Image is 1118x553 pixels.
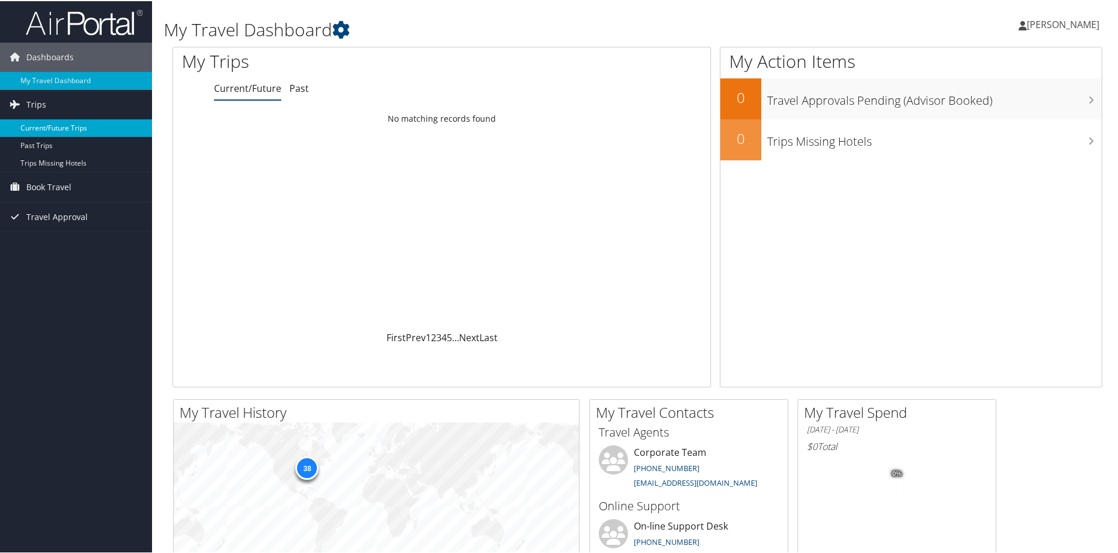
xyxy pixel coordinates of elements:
[295,455,319,478] div: 38
[767,85,1102,108] h3: Travel Approvals Pending (Advisor Booked)
[431,330,436,343] a: 2
[1027,17,1099,30] span: [PERSON_NAME]
[289,81,309,94] a: Past
[720,118,1102,159] a: 0Trips Missing Hotels
[387,330,406,343] a: First
[1019,6,1111,41] a: [PERSON_NAME]
[479,330,498,343] a: Last
[596,401,788,421] h2: My Travel Contacts
[173,107,710,128] td: No matching records found
[441,330,447,343] a: 4
[180,401,579,421] h2: My Travel History
[26,201,88,231] span: Travel Approval
[426,330,431,343] a: 1
[436,330,441,343] a: 3
[26,171,71,201] span: Book Travel
[807,439,817,452] span: $0
[807,439,987,452] h6: Total
[26,42,74,71] span: Dashboards
[634,476,757,487] a: [EMAIL_ADDRESS][DOMAIN_NAME]
[634,462,699,472] a: [PHONE_NUMBER]
[720,128,761,147] h2: 0
[599,497,779,513] h3: Online Support
[182,48,478,73] h1: My Trips
[720,48,1102,73] h1: My Action Items
[720,87,761,107] h2: 0
[720,77,1102,118] a: 0Travel Approvals Pending (Advisor Booked)
[406,330,426,343] a: Prev
[459,330,479,343] a: Next
[804,401,996,421] h2: My Travel Spend
[892,469,902,476] tspan: 0%
[452,330,459,343] span: …
[593,444,785,492] li: Corporate Team
[26,8,143,35] img: airportal-logo.png
[26,89,46,118] span: Trips
[807,423,987,434] h6: [DATE] - [DATE]
[599,423,779,439] h3: Travel Agents
[634,535,699,546] a: [PHONE_NUMBER]
[164,16,795,41] h1: My Travel Dashboard
[214,81,281,94] a: Current/Future
[447,330,452,343] a: 5
[767,126,1102,149] h3: Trips Missing Hotels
